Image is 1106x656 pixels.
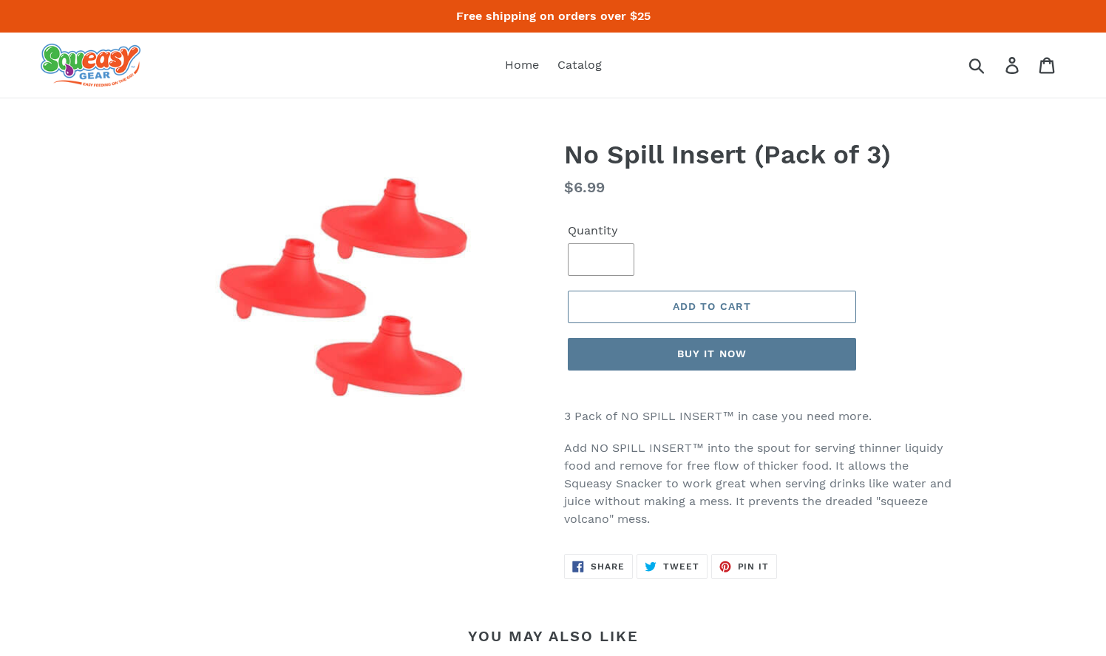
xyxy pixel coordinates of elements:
span: Share [591,562,625,571]
a: Catalog [550,54,609,76]
a: Home [498,54,546,76]
span: Add to cart [673,300,751,312]
h1: No Spill Insert (Pack of 3) [564,139,956,170]
span: $6.99 [564,178,605,196]
h2: You may also like [150,627,956,645]
label: Quantity [568,222,634,240]
span: Catalog [557,58,602,72]
span: Tweet [663,562,699,571]
img: squeasy gear snacker portable food pouch [41,44,140,87]
button: Add to cart [568,291,856,323]
p: 3 Pack of NO SPILL INSERT™ in case you need more. [564,408,956,425]
span: Pin it [738,562,770,571]
span: Home [505,58,539,72]
input: Search [974,49,1014,81]
p: Add NO SPILL INSERT™ into the spout for serving thinner liquidy food and remove for free flow of ... [564,439,956,528]
button: Buy it now [568,338,856,371]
